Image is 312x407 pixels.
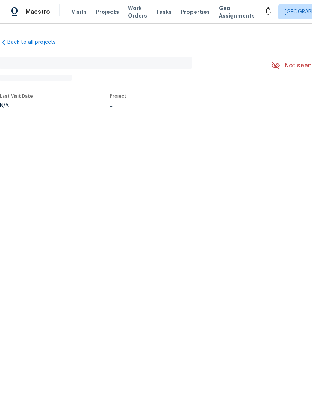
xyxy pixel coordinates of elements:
[110,94,126,98] span: Project
[96,8,119,16] span: Projects
[71,8,87,16] span: Visits
[181,8,210,16] span: Properties
[110,103,254,108] div: ...
[156,9,172,15] span: Tasks
[128,4,147,19] span: Work Orders
[219,4,255,19] span: Geo Assignments
[25,8,50,16] span: Maestro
